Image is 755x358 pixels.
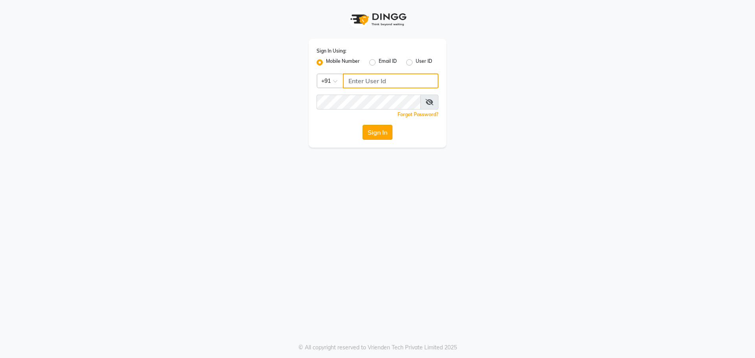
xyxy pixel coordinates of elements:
a: Forgot Password? [398,111,438,117]
img: logo1.svg [346,8,409,31]
input: Username [343,73,438,88]
label: Email ID [379,58,397,67]
label: Sign In Using: [317,47,346,55]
label: Mobile Number [326,58,360,67]
label: User ID [416,58,432,67]
button: Sign In [363,125,392,140]
input: Username [317,95,421,110]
